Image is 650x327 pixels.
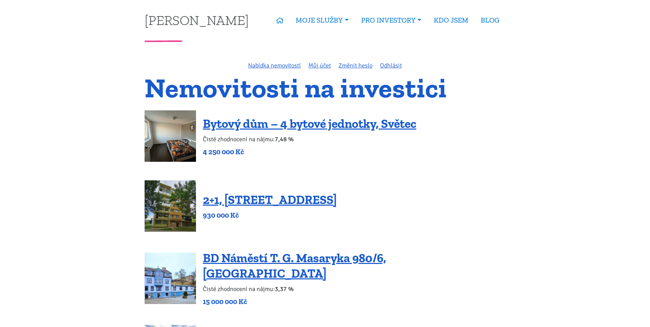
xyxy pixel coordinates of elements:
[203,192,337,207] a: 2+1, [STREET_ADDRESS]
[203,116,416,131] a: Bytový dům – 4 bytové jednotky, Světec
[203,284,505,294] p: Čisté zhodnocení na nájmu:
[203,297,505,306] p: 15 000 000 Kč
[203,251,386,281] a: BD Náměstí T. G. Masaryka 980/6, [GEOGRAPHIC_DATA]
[339,62,372,69] a: Změnit heslo
[428,12,475,28] a: KDO JSEM
[275,285,294,293] b: 3,37 %
[275,135,294,143] b: 7,48 %
[248,62,301,69] a: Nabídka nemovitostí
[145,76,505,99] h1: Nemovitosti na investici
[355,12,428,28] a: PRO INVESTORY
[203,134,416,144] p: Čisté zhodnocení na nájmu:
[203,147,416,157] p: 4 250 000 Kč
[380,62,402,69] a: Odhlásit
[145,13,249,27] a: [PERSON_NAME]
[308,62,331,69] a: Můj účet
[203,210,337,220] p: 930 000 Kč
[290,12,355,28] a: MOJE SLUŽBY
[475,12,505,28] a: BLOG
